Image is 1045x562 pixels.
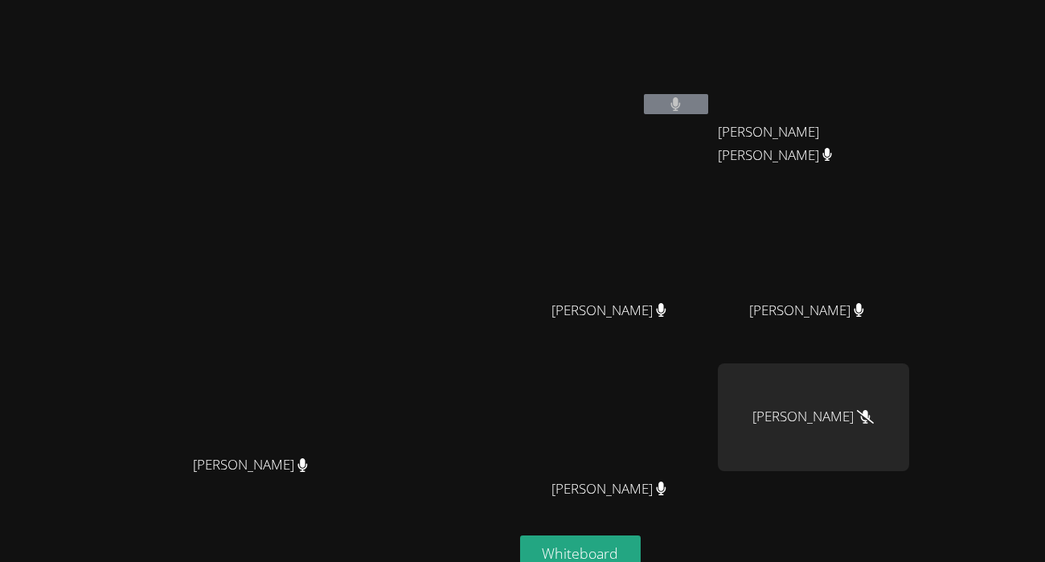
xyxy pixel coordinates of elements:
[193,453,308,477] span: [PERSON_NAME]
[551,478,666,501] span: [PERSON_NAME]
[551,299,666,322] span: [PERSON_NAME]
[718,121,896,167] span: [PERSON_NAME] [PERSON_NAME]
[718,363,909,471] div: [PERSON_NAME]
[749,299,864,322] span: [PERSON_NAME]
